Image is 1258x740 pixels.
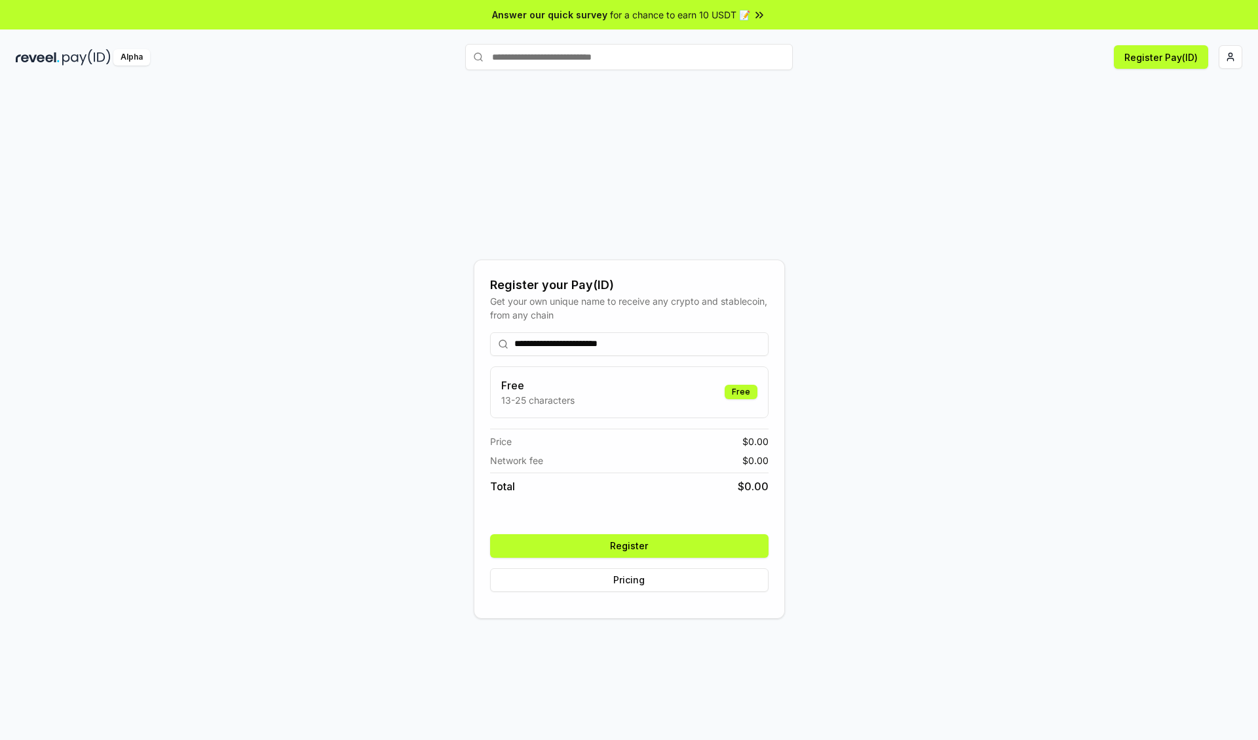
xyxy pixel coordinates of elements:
[610,8,750,22] span: for a chance to earn 10 USDT 📝
[492,8,607,22] span: Answer our quick survey
[501,393,575,407] p: 13-25 characters
[1114,45,1208,69] button: Register Pay(ID)
[738,478,769,494] span: $ 0.00
[490,534,769,558] button: Register
[490,454,543,467] span: Network fee
[62,49,111,66] img: pay_id
[490,435,512,448] span: Price
[490,568,769,592] button: Pricing
[113,49,150,66] div: Alpha
[725,385,757,399] div: Free
[490,478,515,494] span: Total
[16,49,60,66] img: reveel_dark
[742,435,769,448] span: $ 0.00
[501,378,575,393] h3: Free
[490,294,769,322] div: Get your own unique name to receive any crypto and stablecoin, from any chain
[490,276,769,294] div: Register your Pay(ID)
[742,454,769,467] span: $ 0.00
